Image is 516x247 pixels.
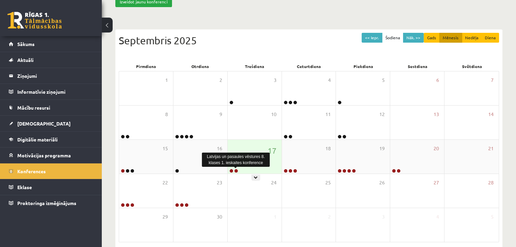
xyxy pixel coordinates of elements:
[17,136,58,142] span: Digitālie materiāli
[17,184,32,190] span: Eklase
[325,145,330,152] span: 18
[462,33,482,43] button: Nedēļa
[17,105,50,111] span: Mācību resursi
[17,68,93,84] legend: Ziņojumi
[325,111,330,118] span: 11
[202,153,270,167] div: Latvijas un pasaules vēstures 8. klases 1. ieskaites konference
[282,62,336,71] div: Ceturtdiena
[219,76,222,84] span: 2
[119,33,499,48] div: Septembris 2025
[271,111,276,118] span: 10
[227,62,282,71] div: Trešdiena
[17,200,76,206] span: Proktoringa izmēģinājums
[165,111,168,118] span: 8
[17,152,71,158] span: Motivācijas programma
[491,213,494,221] span: 5
[274,76,276,84] span: 3
[9,179,93,195] a: Eklase
[217,179,222,186] span: 23
[9,84,93,99] a: Informatīvie ziņojumi
[9,116,93,131] a: [DEMOGRAPHIC_DATA]
[9,68,93,84] a: Ziņojumi
[488,179,494,186] span: 28
[9,148,93,163] a: Motivācijas programma
[424,33,440,43] button: Gads
[439,33,462,43] button: Mēnesis
[268,145,276,156] span: 17
[9,163,93,179] a: Konferences
[488,145,494,152] span: 21
[336,62,390,71] div: Piekdiena
[217,213,222,221] span: 30
[17,168,46,174] span: Konferences
[271,179,276,186] span: 24
[382,213,385,221] span: 3
[379,111,385,118] span: 12
[403,33,424,43] button: Nāk. >>
[9,195,93,211] a: Proktoringa izmēģinājums
[325,179,330,186] span: 25
[481,33,499,43] button: Diena
[219,111,222,118] span: 9
[382,76,385,84] span: 5
[119,62,173,71] div: Pirmdiena
[379,179,385,186] span: 26
[382,33,403,43] button: Šodiena
[165,76,168,84] span: 1
[9,100,93,115] a: Mācību resursi
[390,62,445,71] div: Sestdiena
[434,145,439,152] span: 20
[9,36,93,52] a: Sākums
[17,57,34,63] span: Aktuāli
[17,120,71,127] span: [DEMOGRAPHIC_DATA]
[436,76,439,84] span: 6
[491,76,494,84] span: 7
[17,41,35,47] span: Sākums
[163,145,168,152] span: 15
[173,62,227,71] div: Otrdiena
[163,179,168,186] span: 22
[328,76,330,84] span: 4
[17,84,93,99] legend: Informatīvie ziņojumi
[163,213,168,221] span: 29
[434,111,439,118] span: 13
[362,33,382,43] button: << Iepr.
[328,213,330,221] span: 2
[9,52,93,68] a: Aktuāli
[379,145,385,152] span: 19
[434,179,439,186] span: 27
[436,213,439,221] span: 4
[7,12,62,29] a: Rīgas 1. Tālmācības vidusskola
[445,62,499,71] div: Svētdiena
[217,145,222,152] span: 16
[488,111,494,118] span: 14
[9,132,93,147] a: Digitālie materiāli
[274,213,276,221] span: 1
